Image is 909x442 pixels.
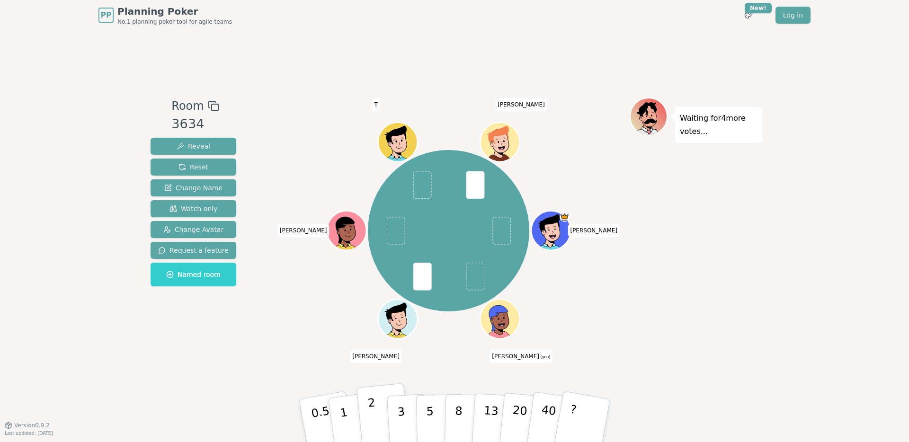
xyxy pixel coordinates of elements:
[481,301,518,337] button: Click to change your avatar
[177,141,210,151] span: Reveal
[745,3,772,13] div: New!
[117,5,232,18] span: Planning Poker
[158,246,229,255] span: Request a feature
[151,242,236,259] button: Request a feature
[490,350,553,363] span: Click to change your name
[151,159,236,176] button: Reset
[169,204,218,213] span: Watch only
[372,98,380,112] span: Click to change your name
[166,270,221,279] span: Named room
[740,7,757,24] button: New!
[560,212,570,222] span: Gary is the host
[178,162,208,172] span: Reset
[100,9,111,21] span: PP
[171,115,219,134] div: 3634
[495,98,547,112] span: Click to change your name
[277,224,330,237] span: Click to change your name
[5,431,53,436] span: Last updated: [DATE]
[164,183,223,193] span: Change Name
[775,7,811,24] a: Log in
[151,263,236,286] button: Named room
[98,5,232,26] a: PPPlanning PokerNo.1 planning poker tool for agile teams
[568,224,620,237] span: Click to change your name
[151,200,236,217] button: Watch only
[117,18,232,26] span: No.1 planning poker tool for agile teams
[539,355,551,359] span: (you)
[171,97,204,115] span: Room
[14,422,50,429] span: Version 0.9.2
[151,179,236,196] button: Change Name
[163,225,224,234] span: Change Avatar
[350,350,402,363] span: Click to change your name
[151,221,236,238] button: Change Avatar
[680,112,757,138] p: Waiting for 4 more votes...
[5,422,50,429] button: Version0.9.2
[151,138,236,155] button: Reveal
